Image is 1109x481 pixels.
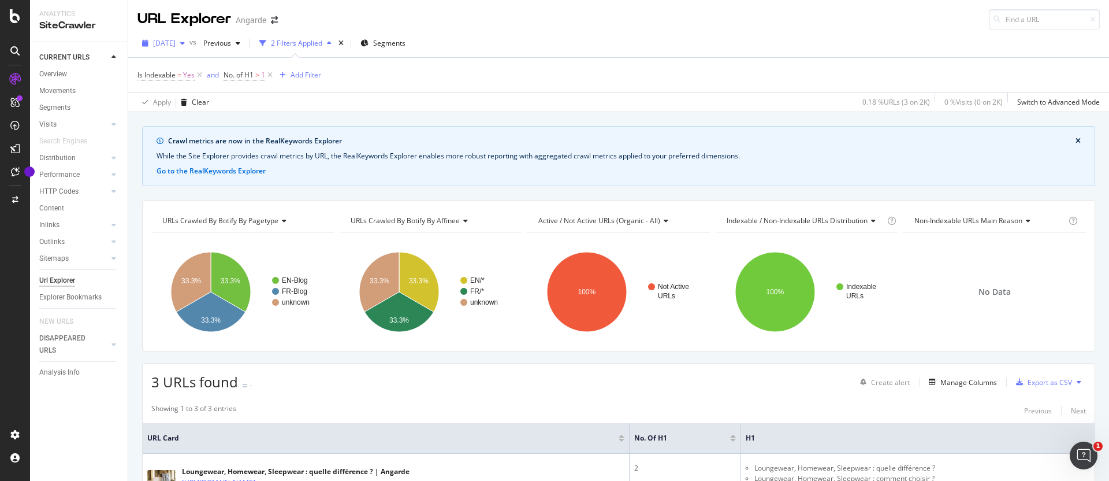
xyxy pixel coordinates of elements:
div: Previous [1024,406,1052,416]
button: [DATE] [137,34,189,53]
div: Segments [39,102,70,114]
span: Active / Not Active URLs (organic - all) [538,216,660,225]
text: FR-Blog [282,287,307,295]
a: Segments [39,102,120,114]
text: 33.3% [409,277,429,285]
a: Analysis Info [39,367,120,379]
button: Add Filter [275,68,321,82]
iframe: Intercom live chat [1070,442,1097,469]
span: vs [189,37,199,47]
h4: Active / Not Active URLs [536,212,699,230]
svg: A chart. [716,242,896,342]
div: Visits [39,119,57,131]
span: URL Card [147,433,616,443]
button: Next [1071,404,1086,417]
a: NEW URLS [39,316,85,328]
text: URLs [846,292,864,300]
text: Not Active [658,283,689,291]
span: 1 [1093,442,1103,451]
div: NEW URLS [39,316,73,328]
text: 33.3% [201,316,221,324]
text: 100% [578,288,596,296]
a: Performance [39,169,108,181]
div: Loungewear, Homewear, Sleepwear : quelle différence ? | Angarde [182,467,410,477]
button: Segments [356,34,410,53]
div: Overview [39,68,67,80]
span: Is Indexable [137,70,176,80]
button: and [207,69,219,80]
div: Clear [192,97,209,107]
div: Next [1071,406,1086,416]
a: Distribution [39,152,108,164]
h4: URLs Crawled By Botify By pagetype [160,212,323,230]
div: URL Explorer [137,9,231,29]
h4: Indexable / Non-Indexable URLs Distribution [724,212,885,230]
div: SiteCrawler [39,19,118,32]
a: HTTP Codes [39,186,108,198]
div: Switch to Advanced Mode [1017,97,1100,107]
div: - [250,380,252,390]
button: Go to the RealKeywords Explorer [157,166,266,176]
button: Export as CSV [1011,373,1072,391]
button: close banner [1073,134,1084,149]
div: Search Engines [39,135,87,147]
div: Create alert [871,378,910,387]
button: Previous [1024,404,1052,417]
span: Indexable / Non-Indexable URLs distribution [727,216,868,225]
text: 100% [766,288,784,296]
div: Distribution [39,152,76,164]
div: Movements [39,85,76,97]
div: info banner [142,126,1095,186]
a: Sitemaps [39,253,108,265]
div: Inlinks [39,219,59,231]
a: Inlinks [39,219,108,231]
div: Outlinks [39,236,65,248]
span: 1 [261,67,265,83]
span: URLs Crawled By Botify By pagetype [162,216,278,225]
a: Outlinks [39,236,108,248]
div: While the Site Explorer provides crawl metrics by URL, the RealKeywords Explorer enables more rob... [157,151,1081,161]
div: CURRENT URLS [39,51,90,64]
text: Indexable [846,283,876,291]
li: Loungewear, Homewear, Sleepwear : quelle différence ? [754,463,1090,473]
div: 0.18 % URLs ( 3 on 2K ) [862,97,930,107]
div: Tooltip anchor [24,166,35,177]
a: Visits [39,119,108,131]
span: Previous [199,38,231,48]
div: Analysis Info [39,367,80,379]
text: 33.3% [389,316,409,324]
text: 33.3% [181,277,201,285]
text: unknown [470,298,498,306]
div: Export as CSV [1028,378,1072,387]
span: 2025 Sep. 16th [153,38,176,48]
button: Create alert [855,373,910,391]
svg: A chart. [340,242,520,342]
text: URLs [658,292,675,300]
span: > [255,70,259,80]
h4: URLs Crawled By Botify By affinee [348,212,512,230]
button: 2 Filters Applied [255,34,336,53]
a: Overview [39,68,120,80]
span: No. of H1 [634,433,713,443]
img: Equal [243,384,247,387]
div: and [207,70,219,80]
a: DISAPPEARED URLS [39,332,108,357]
span: Yes [183,67,195,83]
text: unknown [282,298,310,306]
svg: A chart. [151,242,332,342]
div: Manage Columns [940,378,997,387]
span: H1 [746,433,1073,443]
text: EN-Blog [282,276,308,284]
div: Content [39,202,64,214]
a: Movements [39,85,120,97]
div: Analytics [39,9,118,19]
a: Search Engines [39,135,99,147]
button: Previous [199,34,245,53]
svg: A chart. [527,242,708,342]
span: No. of H1 [224,70,254,80]
a: CURRENT URLS [39,51,108,64]
div: 0 % Visits ( 0 on 2K ) [944,97,1003,107]
div: Sitemaps [39,253,69,265]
